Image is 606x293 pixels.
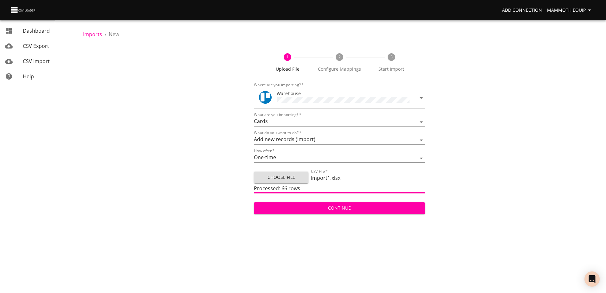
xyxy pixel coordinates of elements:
[259,91,272,104] img: Trello
[254,172,308,183] button: Choose File
[390,54,392,60] text: 3
[23,27,50,34] span: Dashboard
[254,131,301,135] label: What do you want to do?
[254,83,304,87] label: Where are you importing?
[254,88,425,108] div: ToolWarehouse
[23,73,34,80] span: Help
[368,66,415,72] span: Start Import
[584,271,600,287] div: Open Intercom Messenger
[547,6,593,14] span: Mammoth Equip
[311,170,328,173] label: CSV File
[316,66,363,72] span: Configure Mappings
[287,54,289,60] text: 1
[545,4,596,16] button: Mammoth Equip
[254,202,425,214] button: Continue
[83,31,102,38] a: Imports
[259,91,272,104] div: Tool
[500,4,545,16] a: Add Connection
[502,6,542,14] span: Add Connection
[264,66,311,72] span: Upload File
[277,90,301,96] span: Warehouse
[105,30,106,38] li: ›
[254,185,300,192] span: Processed: 66 rows
[254,113,301,117] label: What are you importing?
[259,173,303,181] span: Choose File
[338,54,341,60] text: 2
[23,42,49,49] span: CSV Export
[259,204,420,212] span: Continue
[23,58,50,65] span: CSV Import
[10,6,37,15] img: CSV Loader
[109,31,119,38] span: New
[254,149,274,153] label: How often?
